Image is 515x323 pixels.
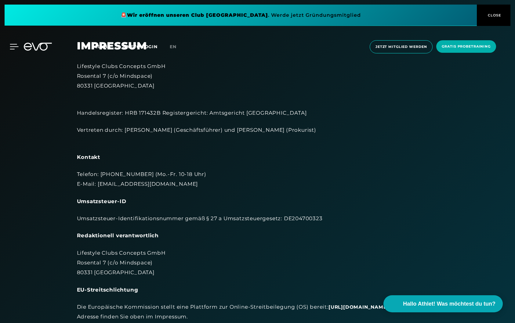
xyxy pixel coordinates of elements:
[170,43,184,50] a: en
[77,169,438,189] div: Telefon: [PHONE_NUMBER] (Mo.-Fr. 10-18 Uhr) E-Mail: [EMAIL_ADDRESS][DOMAIN_NAME]
[77,214,438,223] div: Umsatzsteuer-Identifikationsnummer gemäß § 27 a Umsatzsteuergesetz: DE204700323
[77,232,159,239] strong: Redaktionell verantwortlich
[123,44,158,49] a: MYEVO LOGIN
[77,248,438,278] div: Lifestyle Clubs Concepts GmbH Rosental 7 (c/o Mindspace) 80331 [GEOGRAPHIC_DATA]
[77,98,438,118] div: Handelsregister: HRB 171432B Registergericht: Amtsgericht [GEOGRAPHIC_DATA]
[77,125,438,145] div: Vertreten durch: [PERSON_NAME] (Geschäftsführer) und [PERSON_NAME] (Prokurist)
[328,304,392,310] a: [URL][DOMAIN_NAME]..
[77,287,138,293] strong: EU-Streitschlichtung
[368,40,434,53] a: Jetzt Mitglied werden
[170,44,176,49] span: en
[95,44,123,49] a: Clubs
[77,198,126,204] strong: Umsatzsteuer-ID
[77,302,438,322] div: Die Europäische Kommission stellt eine Plattform zur Online-Streitbeilegung (OS) bereit: . Unsere...
[486,13,501,18] span: CLOSE
[383,295,503,312] button: Hallo Athlet! Was möchtest du tun?
[95,44,111,49] span: Clubs
[375,44,427,49] span: Jetzt Mitglied werden
[434,40,498,53] a: Gratis Probetraining
[403,300,495,308] span: Hallo Athlet! Was möchtest du tun?
[477,5,510,26] button: CLOSE
[77,61,438,91] div: Lifestyle Clubs Concepts GmbH Rosental 7 (c/o Mindspace) 80331 [GEOGRAPHIC_DATA]
[442,44,491,49] span: Gratis Probetraining
[77,154,100,160] strong: Kontakt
